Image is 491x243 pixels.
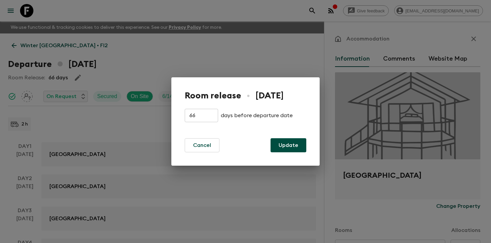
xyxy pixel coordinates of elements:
input: e.g. 30 [185,109,218,122]
button: Update [271,138,306,152]
h1: • [247,91,250,101]
p: days before departure date [221,109,293,119]
button: Cancel [185,138,219,152]
h1: Room release [185,91,241,101]
h1: [DATE] [256,91,284,101]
